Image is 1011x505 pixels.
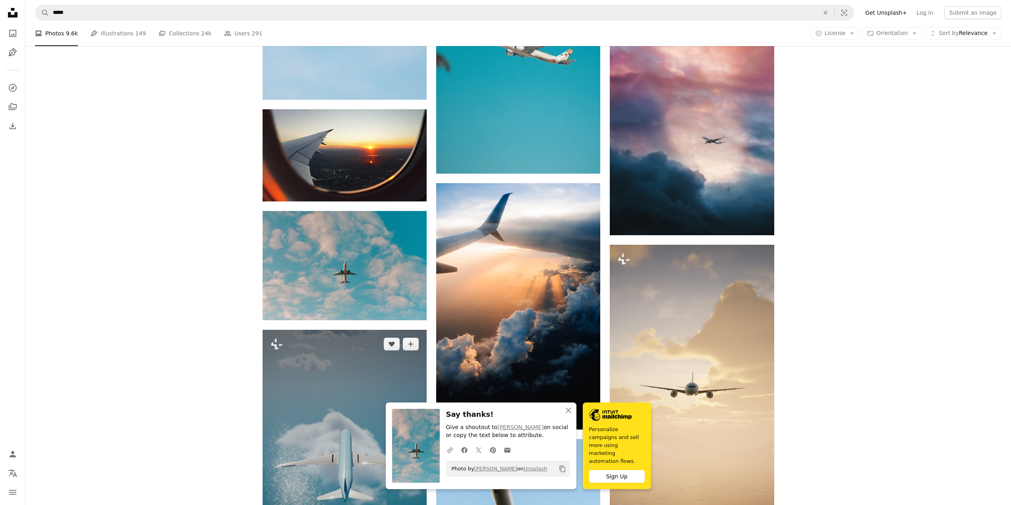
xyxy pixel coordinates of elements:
[556,462,569,476] button: Copy to clipboard
[939,30,959,36] span: Sort by
[862,27,922,40] button: Orientation
[5,484,21,500] button: Menu
[263,211,427,320] img: white airplane flying in the sky during daytime
[524,466,547,472] a: Unsplash
[436,46,600,53] a: white airplane flying in the sky during daytime
[912,6,938,19] a: Log in
[201,29,211,38] span: 24k
[5,25,21,41] a: Photos
[589,409,632,421] img: file-1690386555781-336d1949dad1image
[474,466,517,472] a: [PERSON_NAME]
[497,424,543,430] a: [PERSON_NAME]
[589,470,645,483] div: Sign Up
[91,21,146,46] a: Illustrations 149
[263,109,427,201] img: airplanes window view of sky during golden hour
[35,5,854,21] form: Find visuals sitewide
[5,446,21,462] a: Log in / Sign up
[448,462,547,475] span: Photo by on
[436,302,600,310] a: airplane on sky during golden hour
[224,21,262,46] a: Users 291
[610,129,774,136] a: white plane flying over gray clouds
[860,6,912,19] a: Get Unsplash+
[825,30,846,36] span: License
[925,27,1001,40] button: Sort byRelevance
[263,262,427,269] a: white airplane flying in the sky during daytime
[457,442,472,458] a: Share on Facebook
[835,5,854,20] button: Visual search
[5,5,21,22] a: Home — Unsplash
[944,6,1001,19] button: Submit an image
[610,387,774,394] a: an airplane is flying in the sky at sunset
[5,465,21,481] button: Language
[135,29,146,38] span: 149
[472,442,486,458] a: Share on Twitter
[384,338,400,350] button: Like
[159,21,211,46] a: Collections 24k
[610,30,774,236] img: white plane flying over gray clouds
[252,29,263,38] span: 291
[583,402,651,489] a: Personalize campaigns and sell more using marketing automation flows.Sign Up
[811,27,860,40] button: License
[486,442,500,458] a: Share on Pinterest
[35,5,49,20] button: Search Unsplash
[446,409,570,420] h3: Say thanks!
[263,151,427,159] a: airplanes window view of sky during golden hour
[500,442,514,458] a: Share over email
[876,30,908,36] span: Orientation
[5,45,21,60] a: Illustrations
[403,338,419,350] button: Add to Collection
[589,426,645,465] span: Personalize campaigns and sell more using marketing automation flows.
[5,80,21,96] a: Explore
[263,472,427,479] a: a blue and white airplane flying in the sky
[5,118,21,134] a: Download History
[5,99,21,115] a: Collections
[446,424,570,439] p: Give a shoutout to on social or copy the text below to attribute.
[939,29,988,37] span: Relevance
[817,5,834,20] button: Clear
[436,183,600,430] img: airplane on sky during golden hour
